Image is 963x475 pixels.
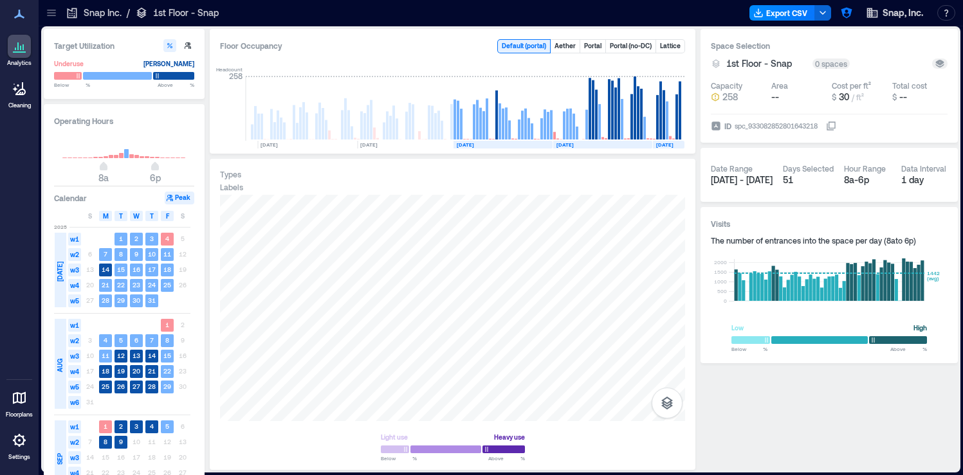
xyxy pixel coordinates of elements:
[133,211,140,221] span: W
[165,235,169,242] text: 4
[102,367,109,375] text: 18
[711,235,948,246] div: The number of entrances into the space per day ( 8a to 6p )
[117,281,125,289] text: 22
[892,93,897,102] span: $
[899,91,907,102] span: --
[812,58,850,69] div: 0 spaces
[2,382,37,422] a: Floorplans
[133,281,140,289] text: 23
[117,367,125,375] text: 19
[901,174,948,186] div: 1 day
[68,420,81,433] span: w1
[711,217,948,230] h3: Visits
[913,321,927,334] div: High
[771,80,788,91] div: Area
[68,294,81,307] span: w5
[117,265,125,273] text: 15
[733,120,819,132] div: spc_933082852801643218
[55,453,65,465] span: SEP
[119,235,123,242] text: 1
[839,91,849,102] span: 30
[165,422,169,430] text: 5
[68,436,81,449] span: w2
[104,336,107,344] text: 4
[68,451,81,464] span: w3
[54,39,194,52] h3: Target Utilization
[166,211,169,221] span: F
[119,250,123,258] text: 8
[711,91,766,103] button: 258
[55,359,65,372] span: AUG
[892,80,927,91] div: Total cost
[381,431,408,444] div: Light use
[133,367,140,375] text: 20
[133,382,140,390] text: 27
[832,93,836,102] span: $
[68,279,81,292] span: w4
[117,296,125,304] text: 29
[6,411,33,418] p: Floorplans
[148,281,156,289] text: 24
[714,278,727,285] tspan: 1000
[148,382,156,390] text: 28
[717,288,727,294] tspan: 500
[749,5,815,21] button: Export CSV
[826,121,836,131] button: IDspc_933082852801643218
[714,259,727,265] tspan: 2000
[360,141,378,148] text: [DATE]
[711,174,773,185] span: [DATE] - [DATE]
[102,265,109,273] text: 14
[844,174,891,186] div: 8a - 6p
[498,40,550,53] button: Default (portal)
[494,431,525,444] div: Heavy use
[724,120,731,132] span: ID
[783,174,834,186] div: 51
[163,352,171,359] text: 15
[119,422,123,430] text: 2
[148,352,156,359] text: 14
[181,211,185,221] span: S
[163,250,171,258] text: 11
[148,265,156,273] text: 17
[68,264,81,276] span: w3
[68,319,81,332] span: w1
[68,381,81,393] span: w5
[726,57,807,70] button: 1st Floor - Snap
[8,102,31,109] p: Cleaning
[98,172,109,183] span: 8a
[771,91,779,102] span: --
[722,91,738,103] span: 258
[148,296,156,304] text: 31
[119,211,123,221] span: T
[102,296,109,304] text: 28
[261,141,278,148] text: [DATE]
[117,382,125,390] text: 26
[148,367,156,375] text: 21
[134,422,138,430] text: 3
[127,6,130,19] p: /
[68,233,81,246] span: w1
[163,382,171,390] text: 29
[8,453,30,461] p: Settings
[457,141,474,148] text: [DATE]
[165,192,194,204] button: Peak
[133,265,140,273] text: 16
[711,39,948,52] h3: Space Selection
[84,6,122,19] p: Snap Inc.
[381,454,417,462] span: Below %
[103,211,109,221] span: M
[783,163,834,174] div: Days Selected
[54,114,194,127] h3: Operating Hours
[852,93,864,102] span: / ft²
[731,345,767,353] span: Below %
[117,352,125,359] text: 12
[844,163,886,174] div: Hour Range
[220,39,487,53] div: Floor Occupancy
[68,396,81,409] span: w6
[556,141,574,148] text: [DATE]
[656,40,684,53] button: Lattice
[165,321,169,328] text: 1
[119,438,123,445] text: 9
[54,57,84,70] div: Underuse
[150,336,154,344] text: 7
